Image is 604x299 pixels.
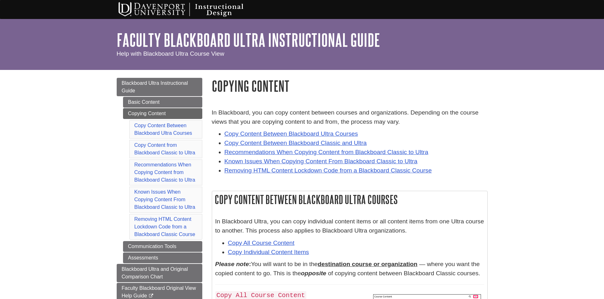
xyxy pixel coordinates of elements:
a: Removing HTML Content Lockdown Code from a Blackboard Classic Course [134,216,195,237]
p: You will want to be in the — where you want the copied content to go. This is the of copying cont... [215,260,484,278]
a: Copy Individual Content Items [228,249,309,255]
a: Removing HTML Content Lockdown Code from a Blackboard Classic Course [224,167,432,174]
a: Copy Content Between Blackboard Classic and Ultra [224,140,367,146]
a: Known Issues When Copying Content From Blackboard Classic to Ultra [224,158,418,165]
span: Blackboard Ultra Instructional Guide [122,80,188,93]
p: In Blackboard, you can copy content between courses and organizations. Depending on the course vi... [212,108,488,127]
h2: Copy Content Between Blackboard Ultra Courses [212,191,487,208]
a: Faculty Blackboard Ultra Instructional Guide [117,30,380,50]
span: Blackboard Ultra and Original Comparison Chart [122,266,188,279]
span: Help with Blackboard Ultra Course View [117,50,224,57]
a: Copy All Course Content [228,240,295,246]
a: Copying Content [123,108,202,119]
img: Davenport University Instructional Design [114,2,266,17]
span: Faculty Blackboard Original View Help Guide [122,285,196,298]
i: This link opens in a new window [148,294,154,298]
a: Known Issues When Copying Content From Blackboard Classic to Ultra [134,189,195,210]
strong: opposite [301,270,326,277]
a: Blackboard Ultra and Original Comparison Chart [117,264,202,282]
a: Basic Content [123,97,202,108]
h1: Copying Content [212,78,488,94]
em: Please note [215,261,249,267]
a: Assessments [123,252,202,263]
strong: : [215,261,251,267]
u: destination course or organization [318,261,418,267]
a: Blackboard Ultra Instructional Guide [117,78,202,96]
a: Copy Content Between Blackboard Ultra Courses [224,130,358,137]
a: Recommendations When Copying Content from Blackboard Classic to Ultra [134,162,195,183]
a: Recommendations When Copying Content from Blackboard Classic to Ultra [224,149,428,155]
a: Communication Tools [123,241,202,252]
a: Copy Content from Blackboard Classic to Ultra [134,142,195,155]
a: Copy Content Between Blackboard Ultra Courses [134,123,192,136]
p: In Blackboard Ultra, you can copy individual content items or all content items from one Ultra co... [215,217,484,235]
